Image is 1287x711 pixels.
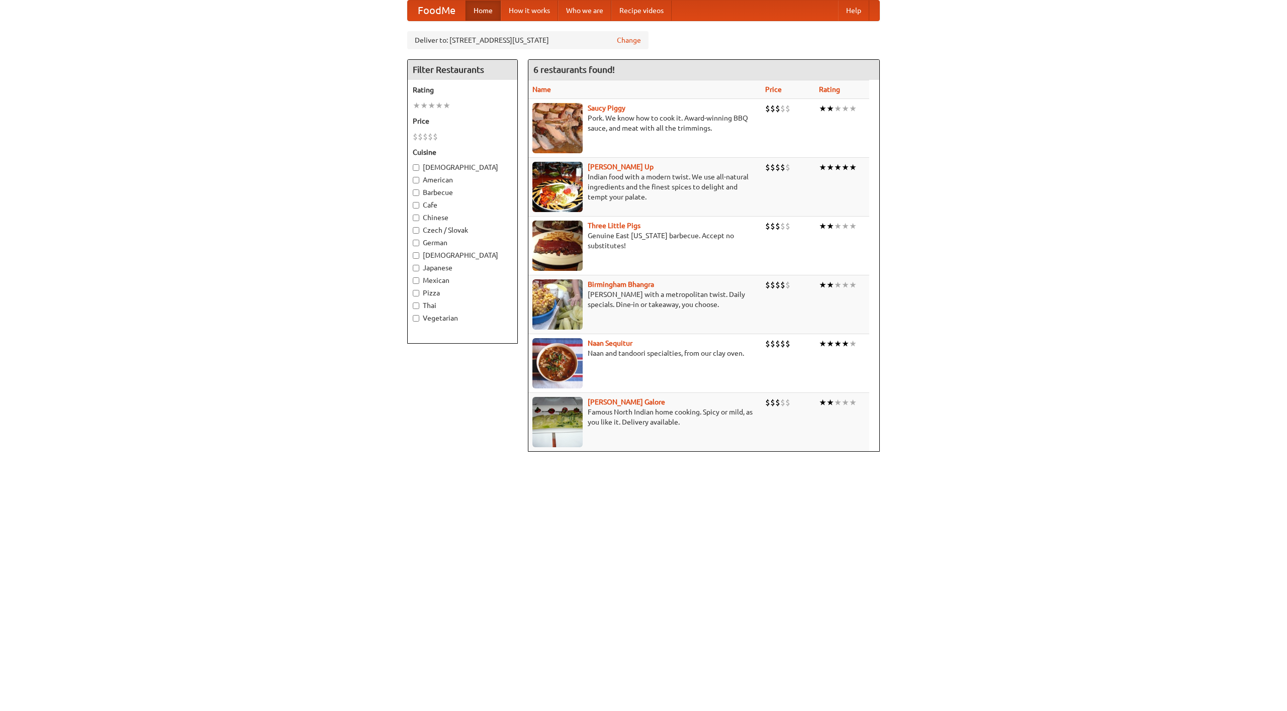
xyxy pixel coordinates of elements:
[413,227,419,234] input: Czech / Slovak
[413,200,512,210] label: Cafe
[588,280,654,288] a: Birmingham Bhangra
[413,202,419,209] input: Cafe
[834,103,842,114] li: ★
[826,221,834,232] li: ★
[785,221,790,232] li: $
[826,397,834,408] li: ★
[588,222,640,230] a: Three Little Pigs
[588,104,625,112] a: Saucy Piggy
[842,103,849,114] li: ★
[501,1,558,21] a: How it works
[413,238,512,248] label: German
[413,275,512,285] label: Mexican
[785,397,790,408] li: $
[413,162,512,172] label: [DEMOGRAPHIC_DATA]
[413,213,512,223] label: Chinese
[533,65,615,74] ng-pluralize: 6 restaurants found!
[765,103,770,114] li: $
[826,338,834,349] li: ★
[611,1,672,21] a: Recipe videos
[423,131,428,142] li: $
[780,221,785,232] li: $
[532,103,583,153] img: saucy.jpg
[433,131,438,142] li: $
[849,103,857,114] li: ★
[532,221,583,271] img: littlepigs.jpg
[558,1,611,21] a: Who we are
[420,100,428,111] li: ★
[532,348,757,358] p: Naan and tandoori specialties, from our clay oven.
[765,221,770,232] li: $
[413,263,512,273] label: Japanese
[532,172,757,202] p: Indian food with a modern twist. We use all-natural ingredients and the finest spices to delight ...
[819,85,840,93] a: Rating
[413,290,419,296] input: Pizza
[775,221,780,232] li: $
[532,162,583,212] img: curryup.jpg
[617,35,641,45] a: Change
[418,131,423,142] li: $
[413,85,512,95] h5: Rating
[826,162,834,173] li: ★
[765,162,770,173] li: $
[413,189,419,196] input: Barbecue
[780,162,785,173] li: $
[413,252,419,259] input: [DEMOGRAPHIC_DATA]
[532,289,757,310] p: [PERSON_NAME] with a metropolitan twist. Daily specials. Dine-in or takeaway, you choose.
[413,131,418,142] li: $
[780,338,785,349] li: $
[466,1,501,21] a: Home
[765,279,770,290] li: $
[765,85,782,93] a: Price
[834,338,842,349] li: ★
[532,338,583,388] img: naansequitur.jpg
[775,279,780,290] li: $
[834,221,842,232] li: ★
[532,279,583,330] img: bhangra.jpg
[770,221,775,232] li: $
[770,279,775,290] li: $
[413,116,512,126] h5: Price
[785,338,790,349] li: $
[785,279,790,290] li: $
[413,177,419,183] input: American
[413,240,419,246] input: German
[849,162,857,173] li: ★
[780,103,785,114] li: $
[834,397,842,408] li: ★
[413,288,512,298] label: Pizza
[826,279,834,290] li: ★
[785,103,790,114] li: $
[849,338,857,349] li: ★
[532,407,757,427] p: Famous North Indian home cooking. Spicy or mild, as you like it. Delivery available.
[849,279,857,290] li: ★
[838,1,869,21] a: Help
[819,338,826,349] li: ★
[842,397,849,408] li: ★
[842,338,849,349] li: ★
[588,163,654,171] a: [PERSON_NAME] Up
[819,103,826,114] li: ★
[413,187,512,197] label: Barbecue
[428,131,433,142] li: $
[532,231,757,251] p: Genuine East [US_STATE] barbecue. Accept no substitutes!
[819,397,826,408] li: ★
[780,279,785,290] li: $
[413,277,419,284] input: Mexican
[785,162,790,173] li: $
[408,60,517,80] h4: Filter Restaurants
[765,338,770,349] li: $
[849,397,857,408] li: ★
[413,175,512,185] label: American
[435,100,443,111] li: ★
[842,221,849,232] li: ★
[413,265,419,271] input: Japanese
[849,221,857,232] li: ★
[819,162,826,173] li: ★
[765,397,770,408] li: $
[819,279,826,290] li: ★
[413,302,419,309] input: Thai
[413,315,419,322] input: Vegetarian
